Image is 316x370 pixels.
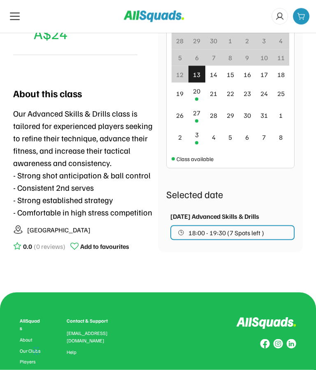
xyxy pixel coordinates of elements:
div: 9 [245,53,249,63]
div: 2 [245,36,249,46]
div: About this class [13,86,82,101]
div: 30 [210,36,217,46]
div: [EMAIL_ADDRESS][DOMAIN_NAME] [67,330,118,344]
div: Add to favourites [80,241,129,251]
div: 17 [260,70,268,80]
div: 4 [212,132,216,142]
img: Group%20copy%206.svg [286,339,296,349]
div: 5 [178,53,182,63]
div: 3 [262,36,266,46]
div: 24 [260,89,268,98]
div: 0.0 [23,241,32,251]
div: 4 [279,36,283,46]
div: 7 [212,53,216,63]
div: 25 [277,89,285,98]
button: 18:00 - 19:30 (7 Spots left ) [170,225,295,240]
div: [GEOGRAPHIC_DATA] [27,225,91,235]
div: 15 [227,70,234,80]
div: (0 reviews) [34,241,65,251]
div: 19 [176,89,184,98]
img: Logo%20inverted.svg [236,317,296,329]
img: Group%20copy%208.svg [260,339,270,349]
div: 12 [176,70,184,80]
div: 10 [260,53,268,63]
a: Help [67,349,77,355]
div: 16 [244,70,251,80]
div: 29 [227,110,234,120]
div: 22 [227,89,234,98]
div: 1 [279,110,283,120]
div: 5 [228,132,232,142]
div: Selected date [166,187,295,201]
div: 6 [245,132,249,142]
div: 3 [195,130,199,140]
span: 18:00 - 19:30 (7 Spots left ) [188,229,264,236]
div: Class available [177,155,214,163]
div: [DATE] Advanced Skills & Drills [170,211,259,221]
div: Our Advanced Skills & Drills class is tailored for experienced players seeking to refine their te... [13,107,158,218]
div: AllSquads [20,317,42,332]
div: 29 [193,36,200,46]
div: 7 [262,132,266,142]
div: 1 [228,36,232,46]
div: 26 [176,110,184,120]
img: Group%20copy%207.svg [273,339,283,349]
div: A$24 [34,22,67,44]
div: 2 [178,132,182,142]
div: 14 [210,70,217,80]
div: Contact & Support [67,317,118,325]
div: 18 [277,70,285,80]
div: 23 [244,89,251,98]
div: 8 [228,53,232,63]
div: 11 [277,53,285,63]
div: 28 [176,36,184,46]
div: 21 [210,89,217,98]
div: 31 [260,110,268,120]
div: 30 [244,110,251,120]
div: 8 [279,132,283,142]
div: 28 [210,110,217,120]
div: 20 [193,86,200,96]
div: 13 [193,70,200,80]
div: 6 [195,53,199,63]
div: 27 [193,108,200,118]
